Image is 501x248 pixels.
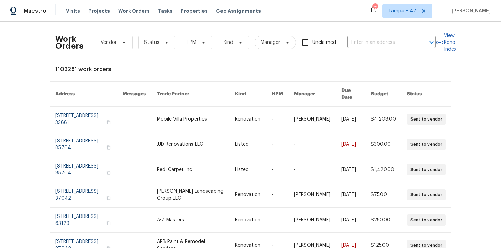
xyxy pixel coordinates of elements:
span: HPM [187,39,196,46]
td: Listed [229,132,266,157]
input: Enter in an address [347,37,416,48]
th: Due Date [336,82,365,107]
span: Visits [66,8,80,15]
span: Tasks [158,9,172,13]
th: Status [401,82,451,107]
th: Budget [365,82,401,107]
span: Tampa + 47 [388,8,416,15]
button: Copy Address [105,220,112,226]
th: Kind [229,82,266,107]
td: - [289,132,336,157]
button: Open [427,38,436,47]
td: [PERSON_NAME] [289,208,336,233]
td: - [266,107,289,132]
td: - [266,208,289,233]
th: Trade Partner [151,82,230,107]
th: Messages [117,82,151,107]
td: [PERSON_NAME] Landscaping Group LLC [151,182,230,208]
span: Geo Assignments [216,8,261,15]
th: Manager [289,82,336,107]
span: [PERSON_NAME] [449,8,491,15]
div: 705 [372,4,377,11]
button: Copy Address [105,195,112,201]
td: Renovation [229,208,266,233]
span: Work Orders [118,8,150,15]
td: A-Z Masters [151,208,230,233]
th: Address [50,82,117,107]
div: 1103281 work orders [55,66,446,73]
span: Manager [261,39,280,46]
td: [PERSON_NAME] [289,182,336,208]
button: Copy Address [105,119,112,125]
a: View Reno Index [436,32,456,53]
td: - [266,157,289,182]
td: - [266,182,289,208]
td: - [289,157,336,182]
td: Listed [229,157,266,182]
td: - [266,132,289,157]
span: Kind [224,39,233,46]
span: Projects [88,8,110,15]
span: Maestro [23,8,46,15]
span: Status [144,39,159,46]
td: Mobile Villa Properties [151,107,230,132]
span: Properties [181,8,208,15]
td: Renovation [229,107,266,132]
button: Copy Address [105,144,112,151]
span: Unclaimed [312,39,336,46]
td: JJD Renovations LLC [151,132,230,157]
th: HPM [266,82,289,107]
td: Redi Carpet Inc [151,157,230,182]
span: Vendor [101,39,117,46]
td: [PERSON_NAME] [289,107,336,132]
button: Copy Address [105,170,112,176]
h2: Work Orders [55,36,84,49]
td: Renovation [229,182,266,208]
